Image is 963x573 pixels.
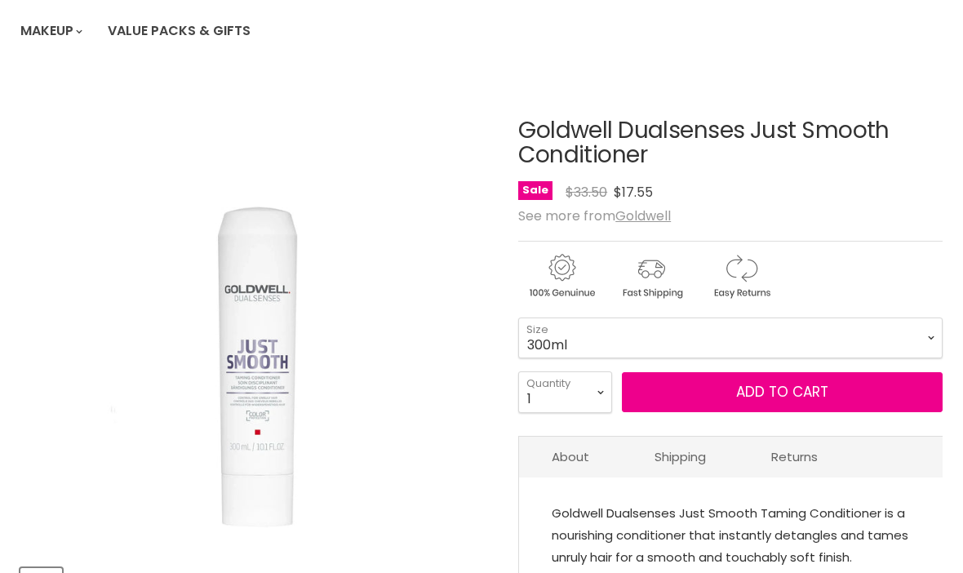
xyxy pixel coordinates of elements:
[20,78,495,553] div: Goldwell Dualsenses Just Smooth Conditioner image. Click or Scroll to Zoom.
[95,14,263,48] a: Value Packs & Gifts
[615,207,671,225] a: Goldwell
[519,437,622,477] a: About
[518,207,671,225] span: See more from
[518,118,943,169] h1: Goldwell Dualsenses Just Smooth Conditioner
[736,382,828,402] span: Add to cart
[698,251,784,301] img: returns.gif
[518,251,605,301] img: genuine.gif
[566,183,607,202] span: $33.50
[8,14,92,48] a: Makeup
[518,181,553,200] span: Sale
[622,437,739,477] a: Shipping
[518,371,612,412] select: Quantity
[552,502,910,571] p: Goldwell Dualsenses Just Smooth Taming Conditioner is a nourishing conditioner that instantly det...
[622,372,943,413] button: Add to cart
[614,183,653,202] span: $17.55
[608,251,695,301] img: shipping.gif
[20,78,495,553] img: Goldwell Dualsenses Just Smooth Conditioner
[739,437,850,477] a: Returns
